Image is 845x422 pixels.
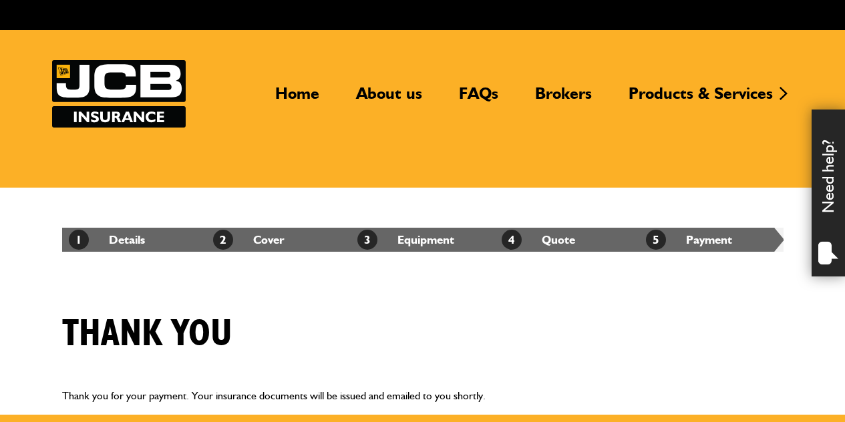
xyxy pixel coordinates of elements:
[62,387,784,405] p: Thank you for your payment. Your insurance documents will be issued and emailed to you shortly.
[525,83,602,114] a: Brokers
[213,230,233,250] span: 2
[62,312,232,357] h1: Thank you
[69,230,89,250] span: 1
[502,230,522,250] span: 4
[502,232,575,246] a: 4Quote
[639,228,784,252] li: Payment
[812,110,845,276] div: Need help?
[646,230,666,250] span: 5
[69,232,145,246] a: 1Details
[52,60,186,128] img: JCB Insurance Services logo
[213,232,285,246] a: 2Cover
[52,60,186,128] a: JCB Insurance Services
[357,232,454,246] a: 3Equipment
[619,83,783,114] a: Products & Services
[346,83,432,114] a: About us
[449,83,508,114] a: FAQs
[357,230,377,250] span: 3
[265,83,329,114] a: Home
